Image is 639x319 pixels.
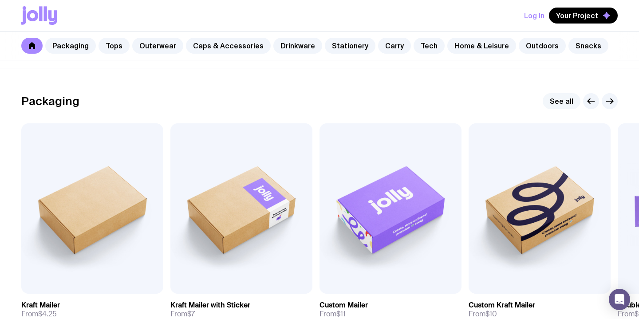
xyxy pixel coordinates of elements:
a: Packaging [45,38,96,54]
a: Tops [99,38,130,54]
h3: Kraft Mailer [21,301,60,310]
span: From [170,310,195,319]
span: $11 [336,309,346,319]
a: Drinkware [273,38,322,54]
span: From [469,310,497,319]
a: Outdoors [519,38,566,54]
span: Your Project [556,11,598,20]
a: Home & Leisure [447,38,516,54]
a: Caps & Accessories [186,38,271,54]
span: $10 [485,309,497,319]
a: Stationery [325,38,375,54]
a: See all [543,93,580,109]
div: Open Intercom Messenger [609,289,630,310]
span: From [319,310,346,319]
h3: Custom Kraft Mailer [469,301,535,310]
a: Outerwear [132,38,183,54]
span: $7 [187,309,195,319]
a: Carry [378,38,411,54]
h2: Packaging [21,95,79,108]
button: Your Project [549,8,618,24]
h3: Custom Mailer [319,301,368,310]
button: Log In [524,8,544,24]
span: $4.25 [38,309,57,319]
h3: Kraft Mailer with Sticker [170,301,250,310]
a: Tech [414,38,445,54]
a: Snacks [568,38,608,54]
span: From [21,310,57,319]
